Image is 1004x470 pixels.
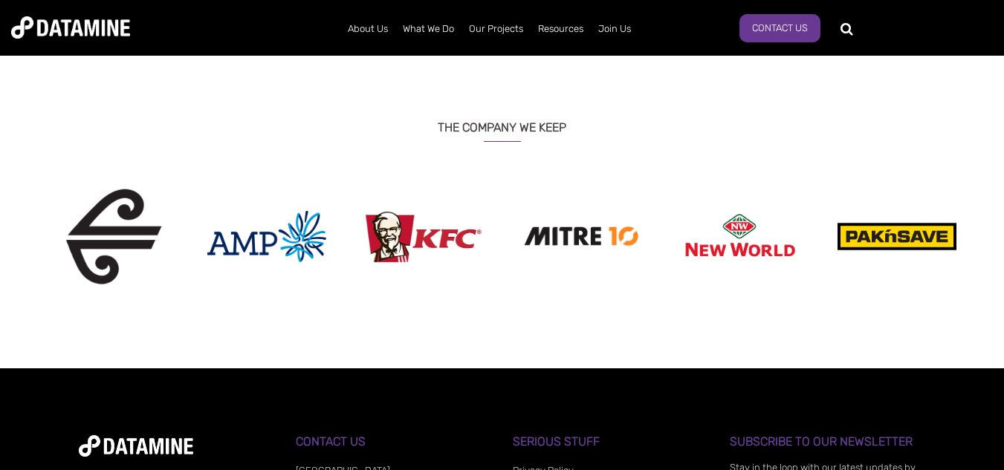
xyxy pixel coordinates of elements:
[207,211,326,262] img: AMP Finance
[11,16,130,39] img: Datamine
[739,14,820,42] a: Contact Us
[365,211,484,263] img: KFC 2.jpg
[680,207,799,266] img: New World
[730,435,925,448] h3: Subscribe to our Newsletter
[591,10,638,48] a: Join Us
[296,435,491,448] h3: Contact Us
[461,10,531,48] a: Our Projects
[79,435,193,457] img: datamine-logo-white
[395,10,461,48] a: What We Do
[50,183,169,290] img: Air New Zealand
[340,10,395,48] a: About Us
[522,223,641,250] img: Mitre 10
[30,102,974,142] h3: The Company We Keep
[513,435,708,448] h3: Serious Stuff
[838,212,956,261] img: Pak n Save.png
[531,10,591,48] a: Resources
